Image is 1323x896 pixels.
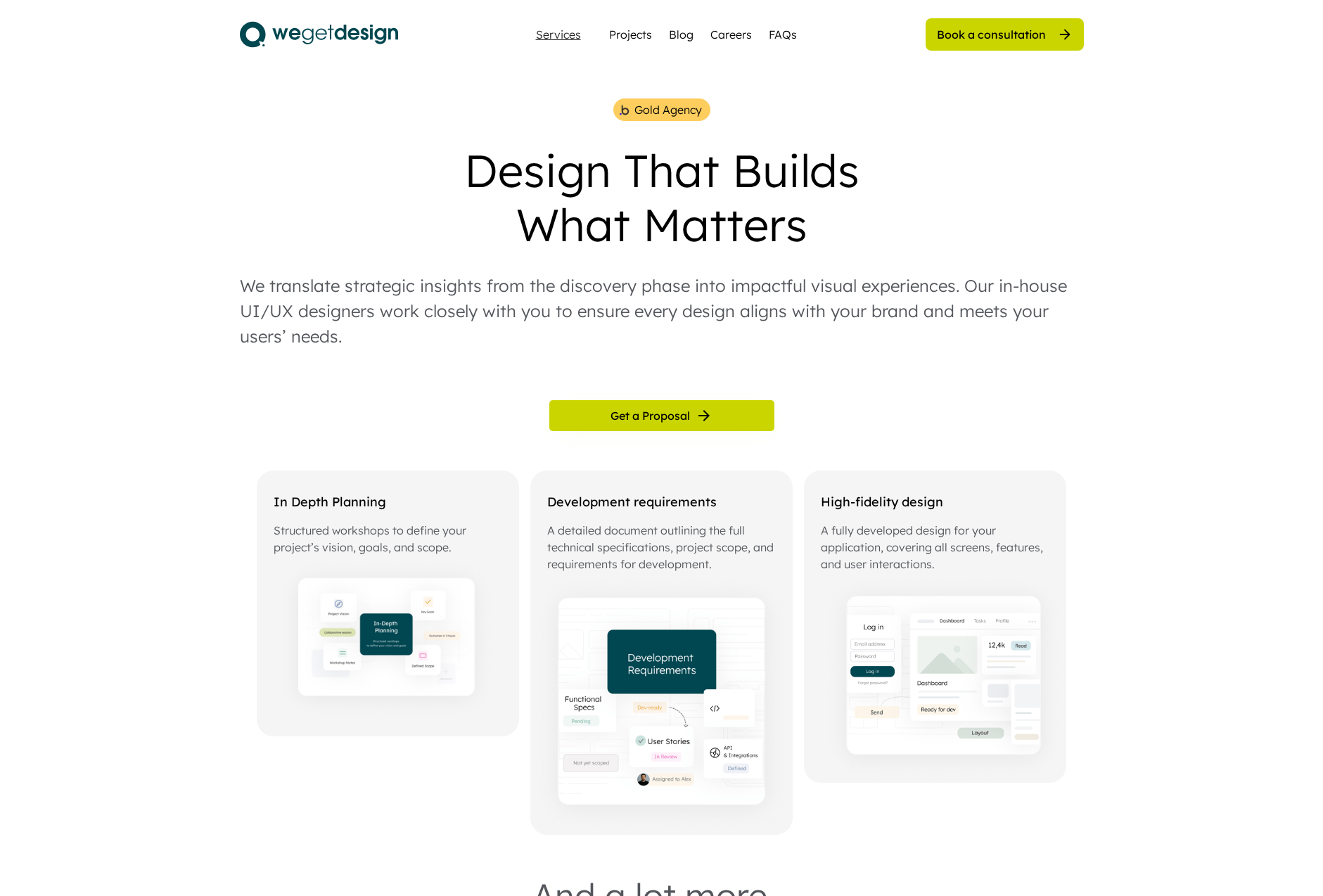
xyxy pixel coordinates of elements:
a: Careers [710,26,752,43]
a: FAQs [769,26,797,43]
img: logo.svg [240,17,398,52]
button: Get a Proposal [549,400,774,431]
div: A detailed document outlining the full technical specifications, project scope, and requirements ... [547,522,776,572]
div: We translate strategic insights from the discovery phase into impactful visual experiences. Our i... [240,273,1084,349]
div: High-fidelity design [821,493,1049,511]
a: Blog [669,26,694,43]
div: Gold Agency [634,101,702,118]
div: Services [530,29,587,40]
a: Projects [609,26,652,43]
div: In Depth Planning [274,493,502,511]
img: In-Depth%20Planning.png [274,556,499,722]
span: Get a Proposal [611,410,690,421]
div: Structured workshops to define your project’s vision, goals, and scope. [274,522,502,556]
div: Development requirements [547,493,776,511]
img: bubble%201.png [618,103,630,117]
div: Design That Builds What Matters [423,143,901,252]
img: Development%20requirements.png [530,572,793,835]
div: Book a consultation [937,27,1046,42]
div: A fully developed design for your application, covering all screens, features, and user interacti... [821,522,1049,572]
img: High-fidelity%20design.png [821,572,1066,783]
